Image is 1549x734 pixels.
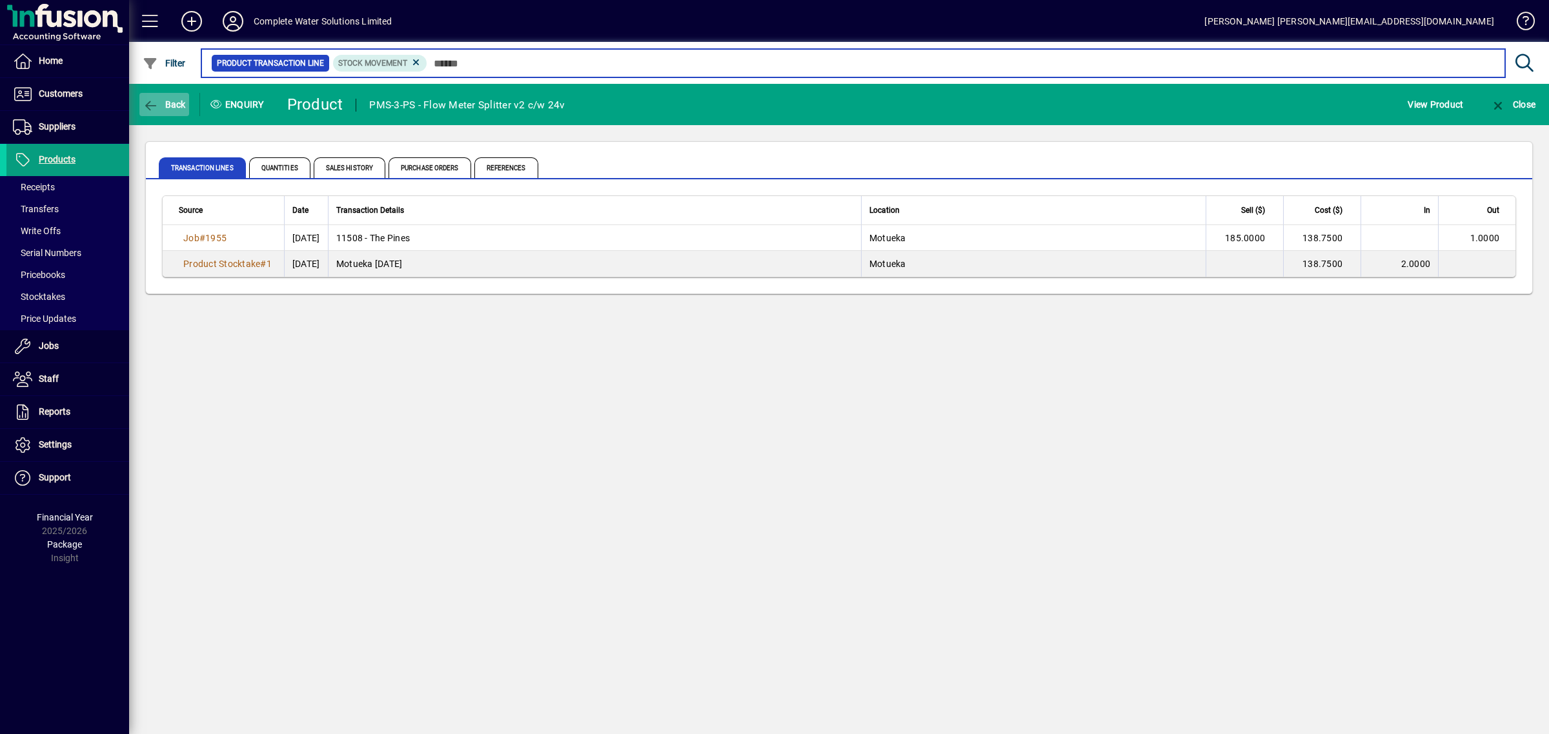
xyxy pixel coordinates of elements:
span: Pricebooks [13,270,65,280]
span: Stocktakes [13,292,65,302]
span: Date [292,203,309,217]
span: Transaction Lines [159,157,246,178]
button: Back [139,93,189,116]
a: Settings [6,429,129,461]
span: # [260,259,266,269]
span: Filter [143,58,186,68]
span: View Product [1408,94,1463,115]
span: Out [1487,203,1499,217]
div: Cost ($) [1291,203,1354,217]
div: Product [287,94,343,115]
a: Write Offs [6,220,129,242]
span: Source [179,203,203,217]
div: PMS-3-PS - Flow Meter Splitter v2 c/w 24v [369,95,565,115]
span: Transaction Details [336,203,404,217]
a: Job#1955 [179,231,231,245]
td: Motueka [DATE] [328,251,861,277]
span: Reports [39,406,70,417]
span: Location [869,203,900,217]
a: Staff [6,363,129,395]
a: Receipts [6,176,129,198]
span: Close [1490,99,1535,110]
span: Sales History [314,157,385,178]
span: Products [39,154,76,164]
a: Customers [6,78,129,110]
span: Write Offs [13,226,61,236]
div: Date [292,203,320,217]
span: Support [39,472,71,482]
span: Receipts [13,182,55,192]
div: Source [179,203,276,217]
a: Price Updates [6,308,129,330]
span: Price Updates [13,313,76,324]
span: Cost ($) [1315,203,1342,217]
span: Suppliers [39,121,76,132]
span: Customers [39,88,83,99]
span: Product Transaction Line [217,57,324,70]
span: Motueka [869,259,906,269]
span: Stock movement [338,59,407,68]
a: Stocktakes [6,286,129,308]
a: Transfers [6,198,129,220]
span: Settings [39,439,72,450]
td: [DATE] [284,251,328,277]
span: Home [39,55,63,66]
div: Location [869,203,1198,217]
a: Home [6,45,129,77]
span: Transfers [13,204,59,214]
div: Complete Water Solutions Limited [254,11,392,32]
td: 138.7500 [1283,225,1361,251]
td: 185.0000 [1206,225,1283,251]
app-page-header-button: Close enquiry [1477,93,1549,116]
span: Jobs [39,341,59,351]
button: Profile [212,10,254,33]
span: 1 [267,259,272,269]
a: Jobs [6,330,129,362]
a: Support [6,462,129,494]
span: Motueka [869,233,906,243]
span: In [1424,203,1430,217]
div: Sell ($) [1214,203,1277,217]
span: Product Stocktake [183,259,260,269]
a: Serial Numbers [6,242,129,264]
button: Add [171,10,212,33]
span: Financial Year [37,512,93,522]
span: 1955 [205,233,227,243]
a: Knowledge Base [1507,3,1533,45]
a: Suppliers [6,111,129,143]
span: 1.0000 [1470,233,1500,243]
td: 138.7500 [1283,251,1361,277]
span: # [199,233,205,243]
span: Serial Numbers [13,248,81,258]
mat-chip: Product Transaction Type: Stock movement [333,55,427,72]
a: Reports [6,396,129,428]
td: 11508 - The Pines [328,225,861,251]
app-page-header-button: Back [129,93,200,116]
div: Enquiry [200,94,278,115]
a: Product Stocktake#1 [179,257,276,271]
span: Sell ($) [1241,203,1265,217]
span: Staff [39,373,59,384]
span: 2.0000 [1401,259,1431,269]
button: Close [1487,93,1539,116]
button: View Product [1404,93,1466,116]
a: Pricebooks [6,264,129,286]
span: Job [183,233,199,243]
span: Back [143,99,186,110]
span: Quantities [249,157,310,178]
span: Package [47,539,82,550]
div: [PERSON_NAME] [PERSON_NAME][EMAIL_ADDRESS][DOMAIN_NAME] [1204,11,1494,32]
span: References [474,157,538,178]
td: [DATE] [284,225,328,251]
button: Filter [139,52,189,75]
span: Purchase Orders [389,157,471,178]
